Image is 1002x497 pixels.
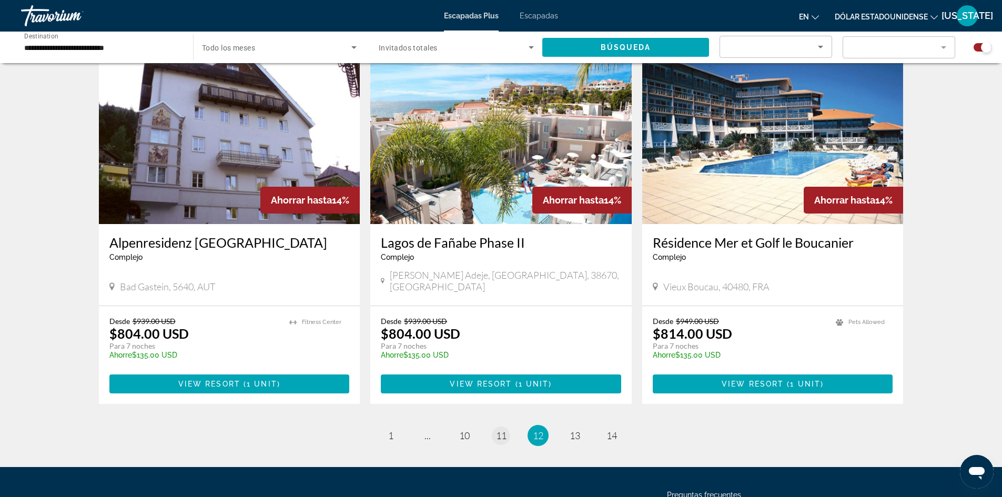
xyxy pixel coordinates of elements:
[178,380,240,388] span: View Resort
[381,374,621,393] button: View Resort(1 unit)
[653,351,826,359] p: $135.00 USD
[381,235,621,250] a: Lagos de Fañabe Phase II
[722,380,784,388] span: View Resort
[381,317,401,326] span: Desde
[519,380,549,388] span: 1 unit
[960,455,994,489] iframe: Botón para iniciar la ventana de mensajería
[804,187,903,214] div: 14%
[843,36,955,59] button: Filter
[450,380,512,388] span: View Resort
[381,253,414,261] span: Complejo
[109,235,350,250] a: Alpenresidenz [GEOGRAPHIC_DATA]
[653,351,675,359] span: Ahorre
[109,351,132,359] span: Ahorre
[532,187,632,214] div: 14%
[99,425,904,446] nav: Pagination
[954,5,981,27] button: Menú de usuario
[520,12,558,20] a: Escapadas
[799,9,819,24] button: Cambiar idioma
[260,187,360,214] div: 14%
[381,326,460,341] p: $804.00 USD
[240,380,280,388] span: ( )
[109,341,279,351] p: Para 7 noches
[542,38,709,57] button: Búsqueda
[814,195,875,206] span: Ahorrar hasta
[202,44,255,52] span: Todo los meses
[271,195,332,206] span: Ahorrar hasta
[676,317,719,326] span: $949.00 USD
[247,380,277,388] span: 1 unit
[109,374,350,393] button: View Resort(1 unit)
[302,319,341,326] span: Fitness Center
[653,341,826,351] p: Para 7 noches
[653,374,893,393] button: View Resort(1 unit)
[388,430,393,441] span: 1
[728,40,823,53] mat-select: Sort by
[570,430,580,441] span: 13
[370,56,632,224] img: ii_lgt1.jpg
[404,317,447,326] span: $939.00 USD
[133,317,176,326] span: $939.00 USD
[381,351,403,359] span: Ahorre
[835,13,928,21] font: Dólar estadounidense
[109,317,130,326] span: Desde
[653,326,732,341] p: $814.00 USD
[424,430,431,441] span: ...
[24,32,58,39] span: Destination
[512,380,552,388] span: ( )
[381,351,611,359] p: $135.00 USD
[784,380,824,388] span: ( )
[601,43,651,52] span: Búsqueda
[790,380,821,388] span: 1 unit
[496,430,507,441] span: 11
[653,235,893,250] a: Résidence Mer et Golf le Boucanier
[663,281,770,292] span: Vieux Boucau, 40480, FRA
[653,317,673,326] span: Desde
[642,56,904,224] img: ii_bou1.jpg
[120,281,216,292] span: Bad Gastein, 5640, AUT
[835,9,938,24] button: Cambiar moneda
[444,12,499,20] a: Escapadas Plus
[799,13,809,21] font: en
[543,195,604,206] span: Ahorrar hasta
[21,2,126,29] a: Travorium
[390,269,621,292] span: [PERSON_NAME] Adeje, [GEOGRAPHIC_DATA], 38670, [GEOGRAPHIC_DATA]
[379,44,437,52] span: Invitados totales
[381,341,611,351] p: Para 7 noches
[942,10,993,21] font: [US_STATE]
[533,430,543,441] span: 12
[606,430,617,441] span: 14
[459,430,470,441] span: 10
[848,319,885,326] span: Pets Allowed
[99,56,360,224] img: ii_aga1.jpg
[653,253,686,261] span: Complejo
[109,253,143,261] span: Complejo
[109,351,279,359] p: $135.00 USD
[109,326,189,341] p: $804.00 USD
